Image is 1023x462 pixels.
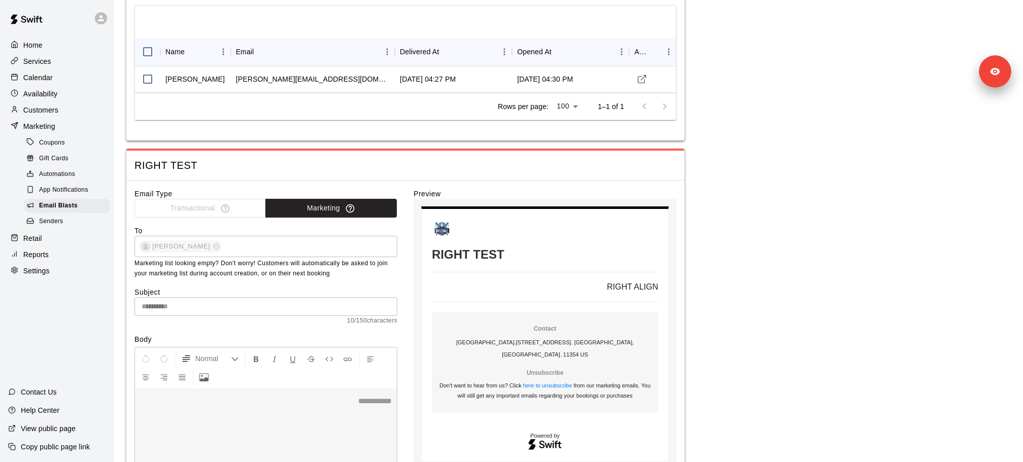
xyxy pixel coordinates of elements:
[436,325,654,333] p: Contact
[155,368,173,386] button: Right Align
[23,121,55,131] p: Marketing
[39,201,78,211] span: Email Blasts
[21,405,59,415] p: Help Center
[24,151,114,166] a: Gift Cards
[21,387,57,397] p: Contact Us
[165,74,225,84] div: Lydia Lam
[284,349,301,368] button: Format Underline
[436,336,654,361] p: [GEOGRAPHIC_DATA] . [STREET_ADDRESS]. [GEOGRAPHIC_DATA], [GEOGRAPHIC_DATA]. 11354 US
[23,233,42,243] p: Retail
[598,101,624,112] p: 1–1 of 1
[24,215,110,229] div: Senders
[160,38,231,66] div: Name
[24,198,114,214] a: Email Blasts
[134,159,676,172] span: RIGHT TEST
[523,382,572,388] a: here to unsubscribe
[629,38,676,66] div: Actions
[39,154,69,164] span: Gift Cards
[517,38,552,66] div: Opened At
[8,38,106,53] a: Home
[24,199,110,213] div: Email Blasts
[236,74,390,84] div: lydia+test123@runswiftapp.com
[439,45,453,59] button: Sort
[614,44,629,59] button: Menu
[174,368,191,386] button: Justify Align
[39,185,88,195] span: App Notifications
[8,231,106,246] a: Retail
[231,38,395,66] div: Email
[134,189,397,199] label: Email Type
[266,349,283,368] button: Format Italics
[254,45,268,59] button: Sort
[39,217,63,227] span: Senders
[177,349,243,368] button: Formatting Options
[23,89,58,99] p: Availability
[432,247,658,262] h1: RIGHT TEST
[607,282,658,291] span: RIGHT ALIGN
[400,38,439,66] div: Delivered At
[24,214,114,230] a: Senders
[661,44,676,59] button: Menu
[185,45,199,59] button: Sort
[634,72,650,87] a: Visit customer profile
[21,442,90,452] p: Copy public page link
[339,349,356,368] button: Insert Link
[8,86,106,101] a: Availability
[432,433,658,439] p: Powered by
[39,138,65,148] span: Coupons
[498,101,549,112] p: Rows per page:
[155,349,173,368] button: Redo
[436,380,654,401] p: Don't want to hear from us? Click from our marketing emails. You will still get any important ema...
[195,353,231,364] span: Normal
[414,189,676,199] label: Preview
[134,226,143,236] label: To
[8,119,106,134] a: Marketing
[302,349,320,368] button: Format Strikethrough
[134,316,397,326] span: 10 / 150 characters
[24,183,110,197] div: App Notifications
[24,167,110,182] div: Automations
[8,102,106,118] a: Customers
[497,44,512,59] button: Menu
[436,369,654,377] p: Unsubscribe
[24,183,114,198] a: App Notifications
[380,44,395,59] button: Menu
[395,38,512,66] div: Delivered At
[528,438,562,451] img: Swift logo
[248,349,265,368] button: Format Bold
[8,263,106,278] a: Settings
[134,334,397,344] label: Body
[321,349,338,368] button: Insert Code
[134,287,397,297] label: Subject
[21,423,76,434] p: View public page
[23,266,50,276] p: Settings
[137,368,154,386] button: Center Align
[634,38,646,66] div: Actions
[23,250,49,260] p: Reports
[400,74,456,84] div: 2025/09/18 04:27 PM
[236,38,254,66] div: Email
[137,349,154,368] button: Undo
[432,219,452,239] img: Toronto Baseball Center
[24,135,114,151] a: Coupons
[362,349,379,368] button: Left Align
[24,152,110,166] div: Gift Cards
[24,167,114,183] a: Automations
[195,368,213,386] button: Upload Image
[512,38,629,66] div: Opened At
[165,38,185,66] div: Name
[553,99,582,114] div: 100
[8,247,106,262] a: Reports
[23,105,58,115] p: Customers
[8,70,106,85] div: Calendar
[216,44,231,59] button: Menu
[8,54,106,69] a: Services
[647,45,661,59] button: Sort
